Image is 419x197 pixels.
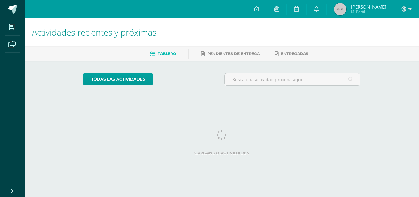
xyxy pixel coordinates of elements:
[32,26,156,38] span: Actividades recientes y próximas
[207,51,260,56] span: Pendientes de entrega
[225,73,360,85] input: Busca una actividad próxima aquí...
[201,49,260,59] a: Pendientes de entrega
[334,3,346,15] img: 45x45
[281,51,308,56] span: Entregadas
[351,4,386,10] span: [PERSON_NAME]
[83,151,361,155] label: Cargando actividades
[150,49,176,59] a: Tablero
[158,51,176,56] span: Tablero
[351,9,386,14] span: Mi Perfil
[275,49,308,59] a: Entregadas
[83,73,153,85] a: todas las Actividades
